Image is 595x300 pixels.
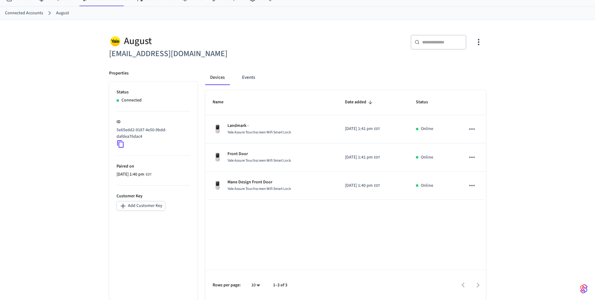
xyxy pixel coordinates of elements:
[227,123,291,129] p: Landmark -
[109,35,121,47] img: Yale Logo, Square
[205,90,486,200] table: sticky table
[146,172,152,177] span: EDT
[421,126,433,132] p: Online
[56,10,69,16] a: August
[121,97,142,104] p: Connected
[117,193,190,199] p: Customer Key
[345,126,380,132] div: America/Toronto
[117,127,188,140] p: 5e65edd2-9187-4e50-9bdd-dafdea76dac4
[580,284,588,294] img: SeamLogoGradient.69752ec5.svg
[117,119,190,125] p: ID
[345,126,373,132] span: [DATE] 1:41 pm
[227,151,291,157] p: Front Door
[237,70,260,85] button: Events
[273,282,287,289] p: 1–3 of 3
[213,282,241,289] p: Rows per page:
[117,171,152,178] div: America/Toronto
[109,70,129,77] p: Properties
[248,281,263,290] div: 10
[345,154,380,161] div: America/Toronto
[345,154,373,161] span: [DATE] 1:41 pm
[421,182,433,189] p: Online
[117,89,190,96] p: Status
[117,163,190,170] p: Paired on
[205,70,230,85] button: Devices
[345,182,380,189] div: America/Toronto
[374,126,380,132] span: EDT
[227,179,291,186] p: Mane Design Front Door
[227,130,291,135] span: Yale Assure Touchscreen Wifi Smart Lock
[117,171,144,178] span: [DATE] 1:40 pm
[374,183,380,189] span: EDT
[109,35,294,47] div: August
[117,201,165,211] button: Add Customer Key
[421,154,433,161] p: Online
[205,70,486,85] div: connected account tabs
[109,47,294,60] h6: [EMAIL_ADDRESS][DOMAIN_NAME]
[213,97,231,107] span: Name
[374,155,380,160] span: EDT
[5,10,43,16] a: Connected Accounts
[227,158,291,163] span: Yale Assure Touchscreen Wifi Smart Lock
[345,182,373,189] span: [DATE] 1:40 pm
[213,152,223,162] img: Yale Assure Touchscreen Wifi Smart Lock, Satin Nickel, Front
[227,186,291,191] span: Yale Assure Touchscreen Wifi Smart Lock
[345,97,374,107] span: Date added
[213,181,223,190] img: Yale Assure Touchscreen Wifi Smart Lock, Satin Nickel, Front
[213,124,223,134] img: Yale Assure Touchscreen Wifi Smart Lock, Satin Nickel, Front
[416,97,436,107] span: Status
